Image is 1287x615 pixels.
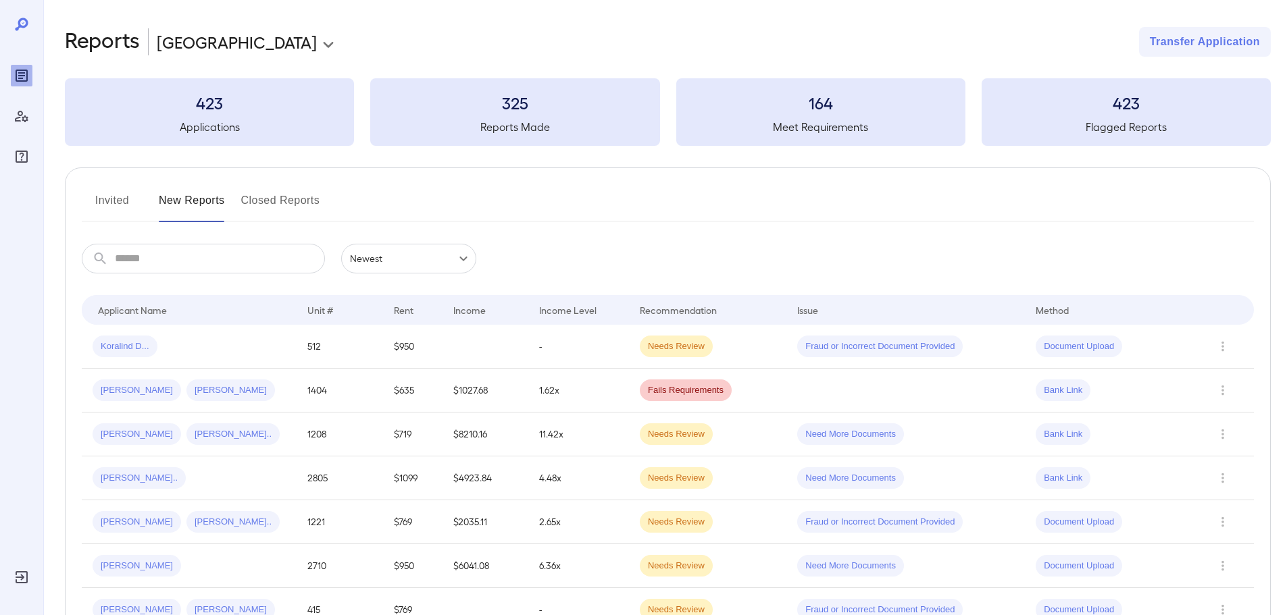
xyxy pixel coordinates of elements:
div: Issue [797,302,819,318]
td: $950 [383,325,443,369]
div: Reports [11,65,32,86]
button: Invited [82,190,143,222]
td: 2.65x [528,500,629,544]
td: 1404 [297,369,382,412]
button: Row Actions [1212,336,1234,357]
h3: 423 [65,92,354,113]
span: Need More Documents [797,560,904,572]
button: Row Actions [1212,555,1234,577]
button: Row Actions [1212,511,1234,533]
td: 11.42x [528,412,629,456]
div: Log Out [11,566,32,588]
div: Method [1036,302,1069,318]
span: [PERSON_NAME].. [186,428,280,441]
button: Row Actions [1212,467,1234,489]
div: Income [453,302,486,318]
button: Closed Reports [241,190,320,222]
span: Needs Review [640,516,713,529]
button: New Reports [159,190,225,222]
h5: Reports Made [370,119,659,135]
div: Applicant Name [98,302,167,318]
td: 1208 [297,412,382,456]
span: [PERSON_NAME].. [186,516,280,529]
h2: Reports [65,27,140,57]
h5: Applications [65,119,354,135]
td: $769 [383,500,443,544]
span: Document Upload [1036,340,1122,353]
td: 512 [297,325,382,369]
td: $2035.11 [443,500,528,544]
td: 1.62x [528,369,629,412]
span: Needs Review [640,472,713,485]
span: Bank Link [1036,384,1090,397]
h5: Meet Requirements [676,119,965,135]
span: Needs Review [640,428,713,441]
button: Row Actions [1212,423,1234,445]
span: [PERSON_NAME] [93,384,181,397]
div: FAQ [11,146,32,167]
td: 2710 [297,544,382,588]
td: $950 [383,544,443,588]
span: Needs Review [640,340,713,353]
h3: 164 [676,92,965,113]
h3: 423 [982,92,1271,113]
div: Newest [341,244,476,273]
td: $635 [383,369,443,412]
div: Unit # [307,302,333,318]
button: Transfer Application [1139,27,1271,57]
td: $1099 [383,456,443,500]
span: [PERSON_NAME] [93,428,181,441]
span: Document Upload [1036,560,1122,572]
summary: 423Applications325Reports Made164Meet Requirements423Flagged Reports [65,78,1271,146]
span: Need More Documents [797,472,904,485]
td: $1027.68 [443,369,528,412]
span: Fails Requirements [640,384,732,397]
td: 2805 [297,456,382,500]
div: Rent [394,302,415,318]
div: Income Level [539,302,597,318]
span: Need More Documents [797,428,904,441]
td: $6041.08 [443,544,528,588]
div: Recommendation [640,302,717,318]
td: - [528,325,629,369]
td: 4.48x [528,456,629,500]
span: Bank Link [1036,472,1090,485]
td: 1221 [297,500,382,544]
span: Needs Review [640,560,713,572]
span: Bank Link [1036,428,1090,441]
span: Fraud or Incorrect Document Provided [797,340,963,353]
td: $8210.16 [443,412,528,456]
td: $719 [383,412,443,456]
div: Manage Users [11,105,32,127]
button: Row Actions [1212,379,1234,401]
p: [GEOGRAPHIC_DATA] [157,31,317,53]
h3: 325 [370,92,659,113]
span: [PERSON_NAME] [186,384,275,397]
span: [PERSON_NAME] [93,560,181,572]
td: $4923.84 [443,456,528,500]
span: Fraud or Incorrect Document Provided [797,516,963,529]
span: Koralind D... [93,340,157,353]
h5: Flagged Reports [982,119,1271,135]
span: [PERSON_NAME] [93,516,181,529]
span: [PERSON_NAME].. [93,472,186,485]
td: 6.36x [528,544,629,588]
span: Document Upload [1036,516,1122,529]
